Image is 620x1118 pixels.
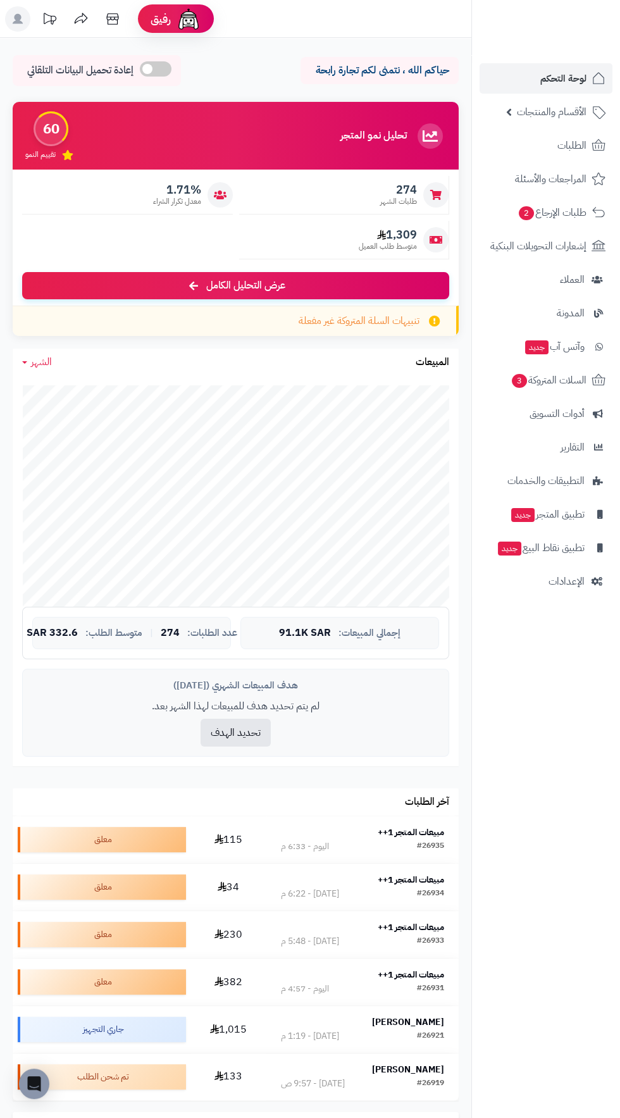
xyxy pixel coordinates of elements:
span: 2 [519,206,534,220]
div: [DATE] - 5:48 م [281,935,339,948]
span: تنبيهات السلة المتروكة غير مفعلة [299,314,419,328]
span: 1.71% [153,183,201,197]
td: 1,015 [191,1006,266,1053]
span: 274 [380,183,417,197]
div: معلق [18,874,186,900]
div: معلق [18,969,186,995]
a: لوحة التحكم [480,63,612,94]
span: | [150,628,153,638]
span: معدل تكرار الشراء [153,196,201,207]
span: تطبيق المتجر [510,506,585,523]
div: #26921 [417,1030,444,1043]
div: #26933 [417,935,444,948]
strong: مبيعات المتجر 1++ [378,826,444,839]
span: إجمالي المبيعات: [338,628,400,638]
strong: مبيعات المتجر 1++ [378,873,444,886]
span: الإعدادات [549,573,585,590]
strong: [PERSON_NAME] [372,1063,444,1076]
span: وآتس آب [524,338,585,356]
a: الطلبات [480,130,612,161]
span: أدوات التسويق [530,405,585,423]
span: 274 [161,628,180,639]
a: السلات المتروكة3 [480,365,612,395]
div: #26931 [417,983,444,995]
span: متوسط الطلب: [85,628,142,638]
a: عرض التحليل الكامل [22,272,449,299]
span: الأقسام والمنتجات [517,103,586,121]
span: لوحة التحكم [540,70,586,87]
h3: تحليل نمو المتجر [340,130,407,142]
button: تحديد الهدف [201,719,271,747]
span: عدد الطلبات: [187,628,237,638]
span: طلبات الشهر [380,196,417,207]
a: طلبات الإرجاع2 [480,197,612,228]
div: [DATE] - 1:19 م [281,1030,339,1043]
a: إشعارات التحويلات البنكية [480,231,612,261]
a: المراجعات والأسئلة [480,164,612,194]
td: 230 [191,911,266,958]
p: حياكم الله ، نتمنى لكم تجارة رابحة [310,63,449,78]
h3: المبيعات [416,357,449,368]
img: logo-2.png [534,9,608,36]
td: 133 [191,1053,266,1100]
a: التقارير [480,432,612,463]
div: هدف المبيعات الشهري ([DATE]) [32,679,439,692]
span: إشعارات التحويلات البنكية [490,237,586,255]
a: تحديثات المنصة [34,6,65,35]
div: #26935 [417,840,444,853]
p: لم يتم تحديد هدف للمبيعات لهذا الشهر بعد. [32,699,439,714]
span: جديد [498,542,521,556]
a: الشهر [22,355,52,370]
span: التقارير [561,438,585,456]
span: متوسط طلب العميل [359,241,417,252]
a: التطبيقات والخدمات [480,466,612,496]
span: تقييم النمو [25,149,56,160]
div: اليوم - 4:57 م [281,983,329,995]
a: المدونة [480,298,612,328]
div: #26934 [417,888,444,900]
div: [DATE] - 9:57 ص [281,1078,345,1090]
a: وآتس آبجديد [480,332,612,362]
strong: مبيعات المتجر 1++ [378,921,444,934]
span: تطبيق نقاط البيع [497,539,585,557]
div: تم شحن الطلب [18,1064,186,1090]
span: رفيق [151,11,171,27]
span: جديد [511,508,535,522]
span: 91.1K SAR [279,628,331,639]
div: [DATE] - 6:22 م [281,888,339,900]
span: التطبيقات والخدمات [507,472,585,490]
div: Open Intercom Messenger [19,1069,49,1099]
td: 34 [191,864,266,910]
span: جديد [525,340,549,354]
span: السلات المتروكة [511,371,586,389]
span: 332.6 SAR [27,628,78,639]
h3: آخر الطلبات [405,797,449,808]
div: جاري التجهيز [18,1017,186,1042]
span: 1,309 [359,228,417,242]
span: الطلبات [557,137,586,154]
a: تطبيق المتجرجديد [480,499,612,530]
img: ai-face.png [176,6,201,32]
span: العملاء [560,271,585,289]
span: الشهر [31,354,52,370]
div: #26919 [417,1078,444,1090]
strong: [PERSON_NAME] [372,1016,444,1029]
a: تطبيق نقاط البيعجديد [480,533,612,563]
div: معلق [18,827,186,852]
a: العملاء [480,264,612,295]
span: المدونة [557,304,585,322]
span: المراجعات والأسئلة [515,170,586,188]
a: الإعدادات [480,566,612,597]
span: إعادة تحميل البيانات التلقائي [27,63,133,78]
span: عرض التحليل الكامل [206,278,285,293]
span: 3 [512,374,527,388]
span: طلبات الإرجاع [518,204,586,221]
strong: مبيعات المتجر 1++ [378,968,444,981]
div: معلق [18,922,186,947]
a: أدوات التسويق [480,399,612,429]
td: 382 [191,959,266,1005]
td: 115 [191,816,266,863]
div: اليوم - 6:33 م [281,840,329,853]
